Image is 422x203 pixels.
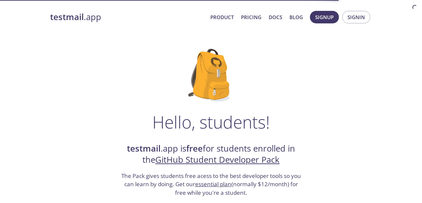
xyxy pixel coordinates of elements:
strong: testmail [50,11,84,23]
span: Signup [315,13,334,21]
a: Product [210,13,234,21]
a: Blog [289,13,303,21]
span: Signin [347,13,365,21]
a: Docs [269,13,282,21]
h2: .app is for students enrolled in the [120,143,302,166]
img: github-student-backpack.png [188,49,234,101]
button: Signin [342,11,370,23]
button: Signup [310,11,339,23]
h1: Hello, students! [152,112,270,132]
a: GitHub Student Developer Pack [155,154,280,165]
a: essential plan [195,180,231,188]
h3: The Pack gives students free acess to the best developer tools so you can learn by doing. Get our... [120,172,302,197]
strong: free [186,143,203,154]
strong: testmail [127,143,161,154]
a: testmail.app [50,12,205,23]
a: Pricing [241,13,261,21]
